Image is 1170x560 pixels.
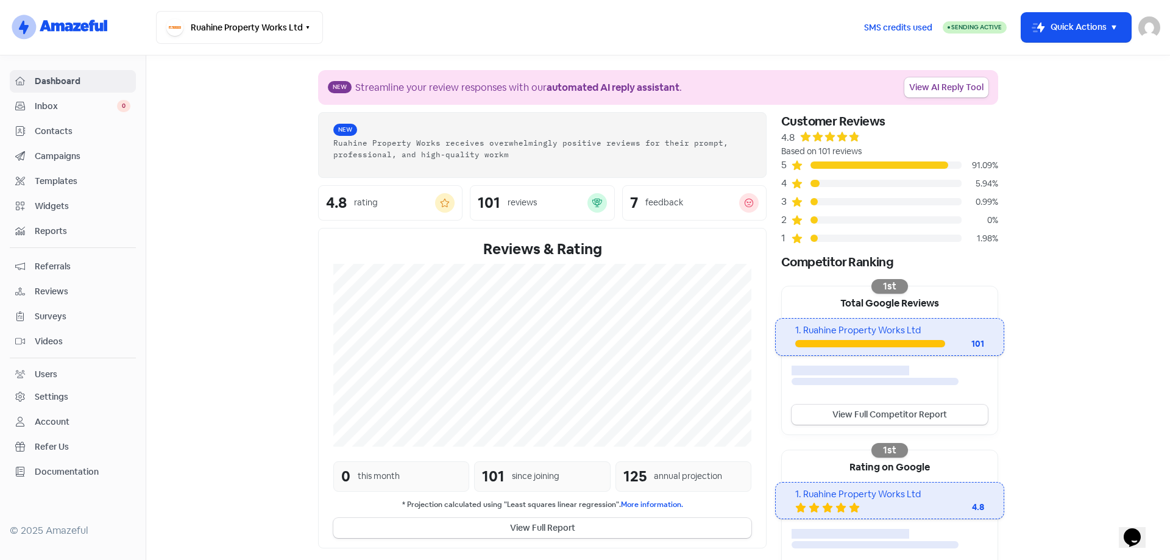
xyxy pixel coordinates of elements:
div: 101 [945,338,984,350]
div: 1. Ruahine Property Works Ltd [795,487,984,502]
a: Documentation [10,461,136,483]
span: Contacts [35,125,130,138]
small: * Projection calculated using "Least squares linear regression". [333,499,751,511]
a: View AI Reply Tool [904,77,988,97]
div: 7 [630,196,638,210]
a: Inbox 0 [10,95,136,118]
span: Campaigns [35,150,130,163]
a: Users [10,363,136,386]
button: View Full Report [333,518,751,538]
a: More information. [621,500,683,509]
div: Total Google Reviews [782,286,998,318]
a: Dashboard [10,70,136,93]
div: © 2025 Amazeful [10,523,136,538]
div: 125 [623,466,647,487]
div: annual projection [654,470,722,483]
a: SMS credits used [854,20,943,33]
a: 101reviews [470,185,614,221]
div: Customer Reviews [781,112,998,130]
span: Sending Active [951,23,1002,31]
div: Settings [35,391,68,403]
div: 1 [781,231,791,246]
div: 1. Ruahine Property Works Ltd [795,324,984,338]
span: Dashboard [35,75,130,88]
div: feedback [645,196,683,209]
span: Templates [35,175,130,188]
div: this month [358,470,400,483]
a: Referrals [10,255,136,278]
div: 3 [781,194,791,209]
span: Surveys [35,310,130,323]
div: Account [35,416,69,428]
div: 101 [482,466,505,487]
div: Reviews & Rating [333,238,751,260]
div: 0 [341,466,350,487]
div: 1st [871,279,908,294]
div: 4.8 [781,130,795,145]
div: rating [354,196,378,209]
div: 4.8 [326,196,347,210]
span: Widgets [35,200,130,213]
div: since joining [512,470,559,483]
a: Widgets [10,195,136,218]
span: Reports [35,225,130,238]
a: Refer Us [10,436,136,458]
span: Referrals [35,260,130,273]
span: Refer Us [35,441,130,453]
div: Based on 101 reviews [781,145,998,158]
a: Templates [10,170,136,193]
div: reviews [508,196,537,209]
div: 5.94% [962,177,998,190]
a: Reports [10,220,136,243]
img: User [1138,16,1160,38]
div: Competitor Ranking [781,253,998,271]
div: 101 [478,196,500,210]
div: Rating on Google [782,450,998,482]
span: Reviews [35,285,130,298]
span: New [328,81,352,93]
a: 4.8rating [318,185,463,221]
span: Videos [35,335,130,348]
span: New [333,124,357,136]
div: 1.98% [962,232,998,245]
div: Ruahine Property Works receives overwhelmingly positive reviews for their prompt, professional, a... [333,137,751,160]
a: Contacts [10,120,136,143]
div: 0.99% [962,196,998,208]
a: 7feedback [622,185,767,221]
div: 91.09% [962,159,998,172]
div: Streamline your review responses with our . [355,80,682,95]
div: Users [35,368,57,381]
span: SMS credits used [864,21,932,34]
a: Campaigns [10,145,136,168]
button: Ruahine Property Works Ltd [156,11,323,44]
a: Videos [10,330,136,353]
button: Quick Actions [1021,13,1131,42]
a: Settings [10,386,136,408]
a: Account [10,411,136,433]
a: Surveys [10,305,136,328]
span: 0 [117,100,130,112]
a: View Full Competitor Report [792,405,988,425]
a: Sending Active [943,20,1007,35]
iframe: chat widget [1119,511,1158,548]
div: 4 [781,176,791,191]
span: Inbox [35,100,117,113]
b: automated AI reply assistant [547,81,679,94]
div: 0% [962,214,998,227]
span: Documentation [35,466,130,478]
div: 1st [871,443,908,458]
div: 4.8 [935,501,984,514]
a: Reviews [10,280,136,303]
div: 2 [781,213,791,227]
div: 5 [781,158,791,172]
